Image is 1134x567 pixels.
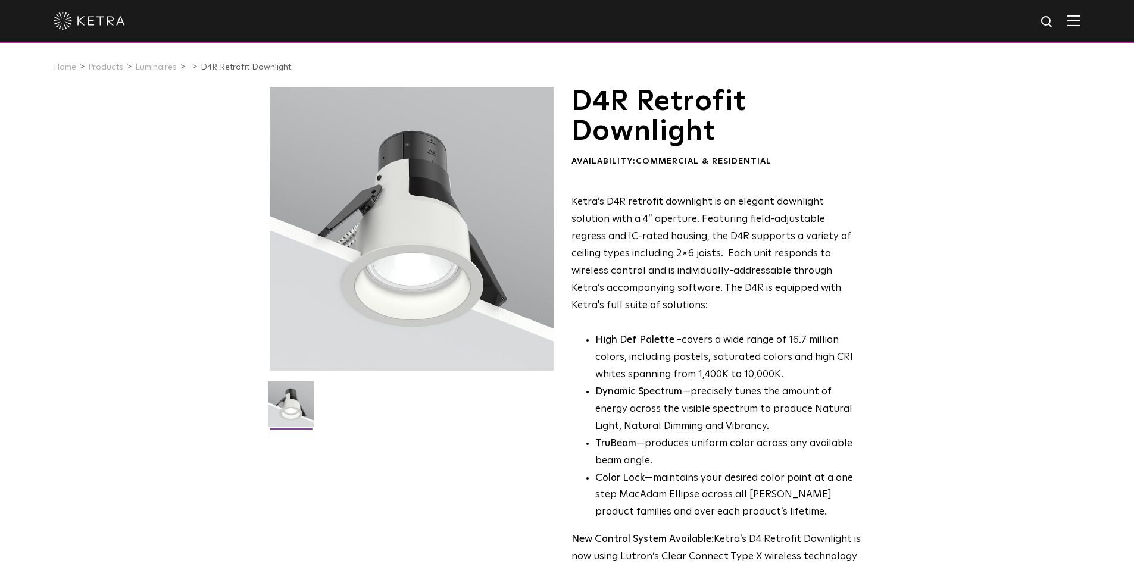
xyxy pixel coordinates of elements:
[595,438,636,449] strong: TruBeam
[571,87,861,147] h1: D4R Retrofit Downlight
[571,534,714,544] strong: New Control System Available:
[595,473,645,483] strong: Color Lock
[595,436,861,470] li: —produces uniform color across any available beam angle.
[268,381,314,436] img: D4R Retrofit Downlight
[54,63,76,71] a: Home
[571,156,861,168] div: Availability:
[595,332,861,384] p: covers a wide range of 16.7 million colors, including pastels, saturated colors and high CRI whit...
[1040,15,1055,30] img: search icon
[54,12,125,30] img: ketra-logo-2019-white
[595,470,861,522] li: —maintains your desired color point at a one step MacAdam Ellipse across all [PERSON_NAME] produc...
[201,63,291,71] a: D4R Retrofit Downlight
[88,63,123,71] a: Products
[595,387,682,397] strong: Dynamic Spectrum
[135,63,177,71] a: Luminaires
[595,335,682,345] strong: High Def Palette -
[571,194,861,314] p: Ketra’s D4R retrofit downlight is an elegant downlight solution with a 4” aperture. Featuring fie...
[636,157,771,165] span: Commercial & Residential
[595,384,861,436] li: —precisely tunes the amount of energy across the visible spectrum to produce Natural Light, Natur...
[1067,15,1080,26] img: Hamburger%20Nav.svg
